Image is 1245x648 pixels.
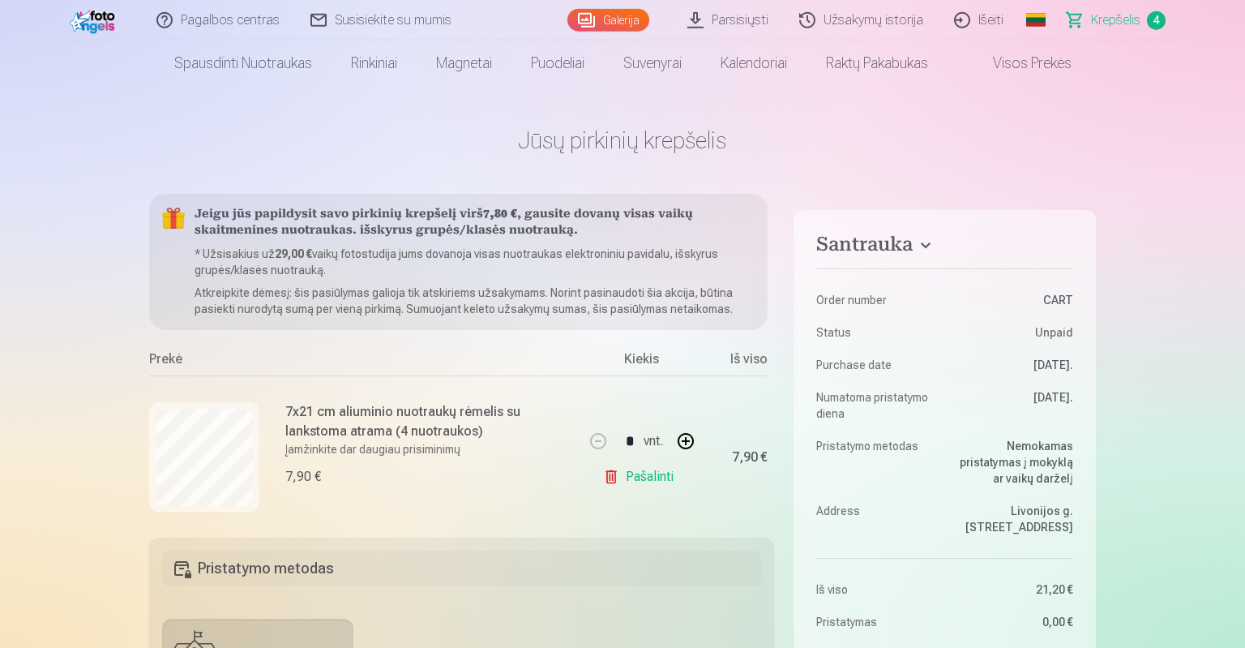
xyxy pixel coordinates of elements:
[285,441,571,457] p: Įamžinkite dar daugiau prisiminimų
[948,41,1091,86] a: Visos prekės
[1035,324,1073,341] span: Unpaid
[603,461,680,493] a: Pašalinti
[581,350,703,375] div: Kiekis
[195,285,755,317] p: Atkreipkite dėmesį: šis pasiūlymas galioja tik atskiriems užsakymams. Norint pasinaudoti šia akci...
[806,41,948,86] a: Raktų pakabukas
[511,41,604,86] a: Puodeliai
[70,6,119,34] img: /fa2
[952,389,1073,422] dd: [DATE].
[162,551,761,586] h5: Pristatymo metodas
[816,233,1073,262] button: Santrauka
[417,41,511,86] a: Magnetai
[195,246,755,278] p: * Užsisakius už vaikų fotostudija jums dovanoja visas nuotraukas elektroniniu pavidalu, išskyrus ...
[1147,11,1166,30] span: 4
[332,41,417,86] a: Rinkiniai
[155,41,332,86] a: Spausdinti nuotraukas
[644,422,663,461] div: vnt.
[195,207,755,239] h5: Jeigu jūs papildysit savo pirkinių krepšelį virš , gausite dovanų visas vaikų skaitmenines nuotra...
[149,126,1096,155] h1: Jūsų pirkinių krepšelis
[285,402,571,441] h6: 7x21 cm aliuminio nuotraukų rėmelis su lankstoma atrama (4 nuotraukos)
[816,503,937,535] dt: Address
[275,247,312,260] b: 29,00 €
[816,389,937,422] dt: Numatoma pristatymo diena
[952,438,1073,487] dd: Nemokamas pristatymas į mokyklą ar vaikų darželį
[567,9,649,32] a: Galerija
[816,614,937,630] dt: Pristatymas
[604,41,701,86] a: Suvenyrai
[952,614,1073,630] dd: 0,00 €
[732,453,768,462] div: 7,90 €
[816,357,937,373] dt: Purchase date
[952,357,1073,373] dd: [DATE].
[816,324,937,341] dt: Status
[816,292,937,308] dt: Order number
[703,350,768,375] div: Iš viso
[952,581,1073,598] dd: 21,20 €
[149,350,581,375] div: Prekė
[483,208,517,221] b: 7,80 €
[701,41,806,86] a: Kalendoriai
[1091,11,1140,30] span: Krepšelis
[285,467,321,487] div: 7,90 €
[816,581,937,598] dt: Iš viso
[816,438,937,487] dt: Pristatymo metodas
[952,503,1073,535] dd: Livonijos g. [STREET_ADDRESS]
[952,292,1073,308] dd: CART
